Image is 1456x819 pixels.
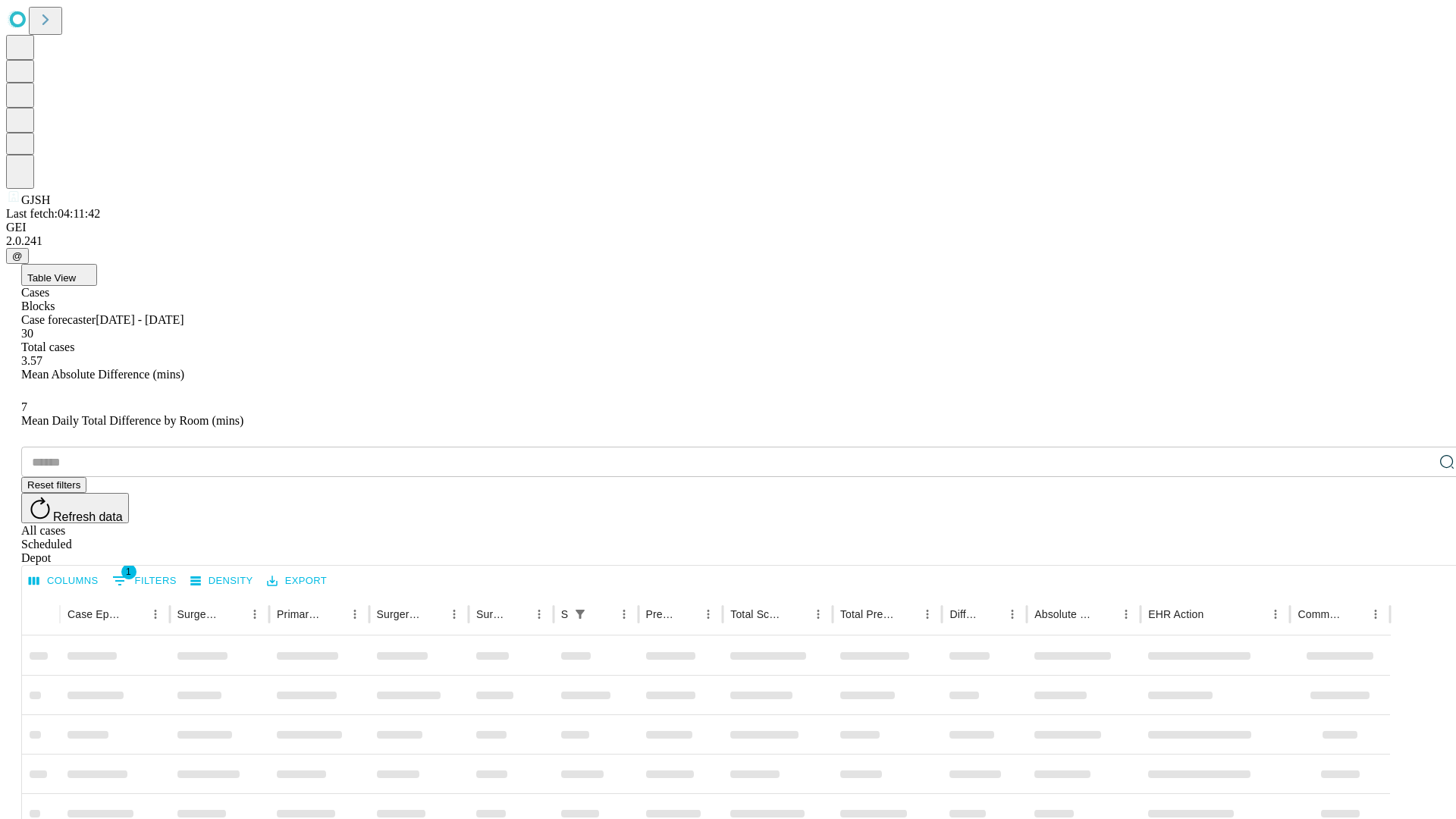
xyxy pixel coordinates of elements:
button: Select columns [25,570,102,593]
button: Menu [1116,604,1137,625]
button: Menu [917,604,938,625]
button: Menu [808,604,829,625]
span: [DATE] - [DATE] [96,313,184,326]
div: Scheduled In Room Duration [561,608,568,620]
button: Menu [444,604,465,625]
button: Menu [529,604,550,625]
button: Sort [896,604,917,625]
button: Sort [124,604,145,625]
div: Difference [949,608,979,620]
button: Refresh data [21,493,129,523]
div: GEI [6,221,1450,234]
div: Absolute Difference [1034,608,1093,620]
div: Surgery Date [476,608,506,620]
button: Sort [323,604,344,625]
button: @ [6,248,29,264]
span: Table View [27,272,76,284]
button: Sort [592,604,613,625]
span: 30 [21,327,33,340]
button: Sort [786,604,808,625]
button: Menu [1002,604,1023,625]
button: Menu [145,604,166,625]
div: Total Scheduled Duration [730,608,785,620]
div: Surgeon Name [177,608,221,620]
button: Reset filters [21,477,86,493]
button: Menu [1365,604,1386,625]
span: Refresh data [53,510,123,523]
button: Menu [613,604,635,625]
span: Reset filters [27,479,80,491]
div: Predicted In Room Duration [646,608,676,620]
button: Sort [422,604,444,625]
button: Sort [676,604,698,625]
div: Surgery Name [377,608,421,620]
button: Menu [1265,604,1286,625]
span: Mean Daily Total Difference by Room (mins) [21,414,243,427]
span: Last fetch: 04:11:42 [6,207,100,220]
span: @ [12,250,23,262]
button: Menu [244,604,265,625]
span: Case forecaster [21,313,96,326]
button: Sort [507,604,529,625]
button: Sort [223,604,244,625]
div: 1 active filter [570,604,591,625]
button: Sort [1344,604,1365,625]
div: Case Epic Id [67,608,122,620]
span: 1 [121,564,136,579]
span: 7 [21,400,27,413]
button: Menu [344,604,366,625]
button: Export [263,570,331,593]
div: Comments [1298,608,1341,620]
button: Show filters [108,569,180,593]
button: Sort [1205,604,1226,625]
span: 3.57 [21,354,42,367]
button: Sort [1094,604,1116,625]
span: GJSH [21,193,50,206]
button: Table View [21,264,97,286]
div: 2.0.241 [6,234,1450,248]
div: Primary Service [277,608,321,620]
button: Menu [698,604,719,625]
button: Density [187,570,257,593]
button: Sort [981,604,1002,625]
span: Total cases [21,340,74,353]
span: Mean Absolute Difference (mins) [21,368,184,381]
button: Show filters [570,604,591,625]
div: Total Predicted Duration [840,608,895,620]
div: EHR Action [1148,608,1203,620]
